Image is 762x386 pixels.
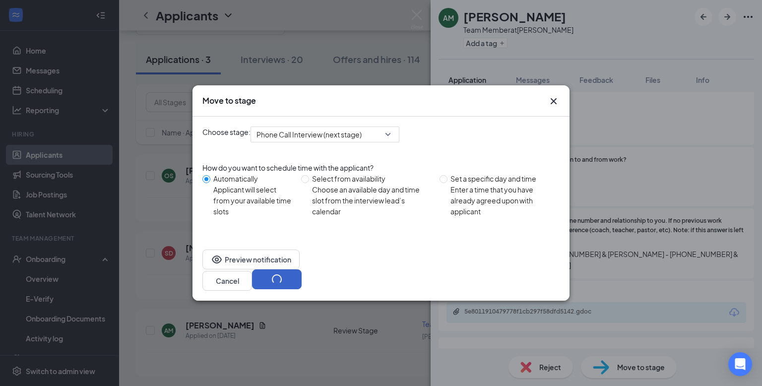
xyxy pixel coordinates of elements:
h3: Move to stage [202,95,256,106]
button: EyePreview notification [202,250,300,269]
div: Automatically [213,173,293,184]
div: Choose an available day and time slot from the interview lead’s calendar [312,184,432,217]
span: Phone Call Interview (next stage) [256,127,362,142]
span: Choose stage: [202,127,251,142]
button: Cancel [202,271,252,291]
div: How do you want to schedule time with the applicant? [202,162,560,173]
svg: Eye [211,254,223,265]
div: Applicant will select from your available time slots [213,184,293,217]
div: Set a specific day and time [450,173,552,184]
div: Enter a time that you have already agreed upon with applicant [450,184,552,217]
button: Close [548,95,560,107]
div: Open Intercom Messenger [728,352,752,376]
svg: Cross [548,95,560,107]
div: Select from availability [312,173,432,184]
